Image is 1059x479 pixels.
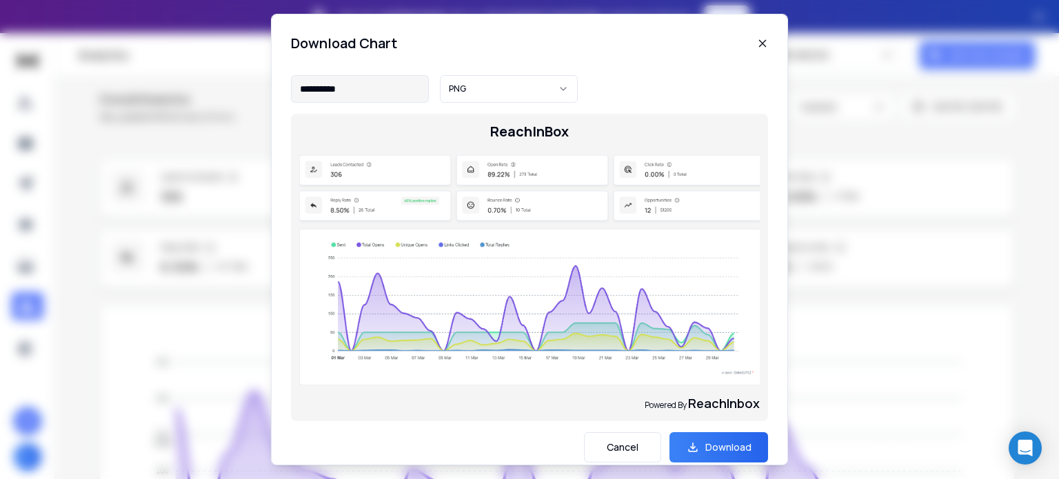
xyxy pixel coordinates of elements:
p: Cancel [607,440,638,454]
div: Open Intercom Messenger [1009,431,1042,465]
button: Download [669,432,768,462]
h1: ReachInBox [490,122,569,141]
button: Cancel [584,432,661,462]
p: Powered By [645,394,760,413]
button: PNG [440,75,578,103]
span: ReachInbox [688,395,760,411]
p: Download [705,440,752,454]
img: T3QJ5QAAAAZJREFUAwBVZZiPwDIDlgAAAABJRU5ErkJggg== [299,155,760,385]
